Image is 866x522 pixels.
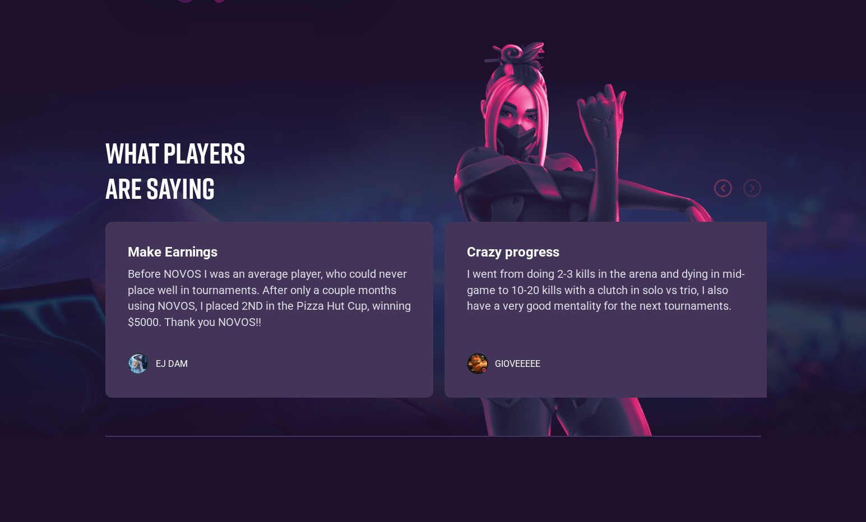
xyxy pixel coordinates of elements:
[105,135,274,205] h4: WHAT PLAYERS ARE SAYING
[467,266,750,330] p: I went from doing 2-3 kills in the arena and dying in mid-game to 10-20 kills with a clutch in so...
[467,244,750,260] h3: Crazy progress
[128,266,411,330] p: Before NOVOS I was an average player, who could never place well in tournaments. After only a cou...
[714,179,732,197] div: previous slide
[444,222,772,390] div: 2 of 4
[128,244,411,260] h3: Make Earnings
[105,222,433,390] div: 1 of 4
[105,222,761,390] div: carousel
[743,179,761,197] div: next slide
[495,358,540,370] h5: GIOVEEEEE
[156,358,188,370] h5: EJ DAM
